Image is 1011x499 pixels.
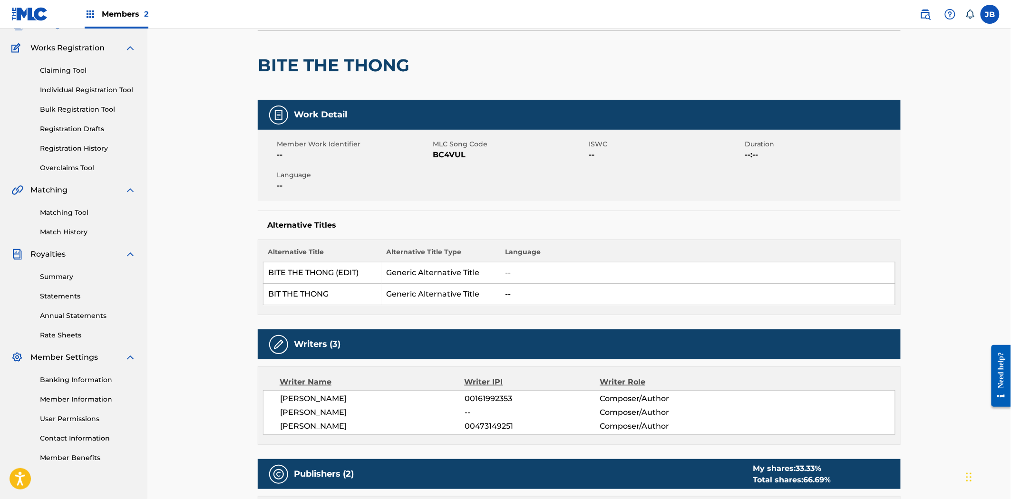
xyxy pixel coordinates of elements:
div: My shares: [753,463,831,474]
div: Help [941,5,960,24]
a: Contact Information [40,433,136,443]
div: Writer Name [280,376,465,388]
div: Writer IPI [465,376,600,388]
h5: Alternative Titles [267,221,891,230]
iframe: Resource Center [984,338,1011,414]
span: Duration [745,139,898,149]
span: MLC Song Code [433,139,586,149]
th: Alternative Title [263,247,382,262]
img: help [944,9,956,20]
iframe: Chat Widget [963,453,1011,499]
span: ISWC [589,139,742,149]
span: Composer/Author [600,393,723,404]
a: Public Search [916,5,935,24]
img: expand [125,184,136,196]
a: Matching Tool [40,208,136,218]
img: Top Rightsholders [85,9,96,20]
img: Matching [11,184,23,196]
span: Member Settings [30,352,98,363]
img: Publishers [273,469,284,480]
td: -- [500,284,895,305]
img: MLC Logo [11,7,48,21]
span: Composer/Author [600,421,723,432]
th: Alternative Title Type [382,247,500,262]
a: Registration History [40,144,136,154]
td: BITE THE THONG (EDIT) [263,262,382,284]
a: Overclaims Tool [40,163,136,173]
a: Banking Information [40,375,136,385]
span: Royalties [30,249,66,260]
a: Individual Registration Tool [40,85,136,95]
span: 66.69 % [803,475,831,484]
img: expand [125,352,136,363]
h2: BITE THE THONG [258,55,414,76]
span: Matching [30,184,68,196]
a: Annual Statements [40,311,136,321]
span: -- [465,407,600,418]
h5: Writers (3) [294,339,340,350]
a: Summary [40,272,136,282]
td: Generic Alternative Title [382,262,500,284]
a: Rate Sheets [40,330,136,340]
img: Work Detail [273,109,284,121]
h5: Work Detail [294,109,347,120]
th: Language [500,247,895,262]
td: BIT THE THONG [263,284,382,305]
img: expand [125,42,136,54]
img: search [920,9,931,20]
td: -- [500,262,895,284]
img: Royalties [11,249,23,260]
a: Bulk Registration Tool [40,105,136,115]
span: 2 [144,10,148,19]
span: 00161992353 [465,393,600,404]
a: Registration Drafts [40,124,136,134]
span: -- [589,149,742,161]
h5: Publishers (2) [294,469,354,480]
img: Works Registration [11,42,24,54]
span: [PERSON_NAME] [280,421,465,432]
span: -- [277,180,430,192]
div: Total shares: [753,474,831,486]
span: Member Work Identifier [277,139,430,149]
a: Member Information [40,394,136,404]
img: Writers [273,339,284,350]
a: User Permissions [40,414,136,424]
span: -- [277,149,430,161]
div: User Menu [981,5,1000,24]
a: Match History [40,227,136,237]
span: Works Registration [30,42,105,54]
img: Member Settings [11,352,23,363]
span: 33.33 % [796,464,821,473]
div: Notifications [965,10,975,19]
img: expand [125,249,136,260]
a: Member Benefits [40,453,136,463]
span: Language [277,170,430,180]
span: 00473149251 [465,421,600,432]
a: Statements [40,291,136,301]
span: Composer/Author [600,407,723,418]
span: [PERSON_NAME] [280,407,465,418]
div: Writer Role [600,376,723,388]
td: Generic Alternative Title [382,284,500,305]
span: --:-- [745,149,898,161]
span: [PERSON_NAME] [280,393,465,404]
div: Drag [966,463,972,491]
a: Claiming Tool [40,66,136,76]
span: Members [102,9,148,19]
span: BC4VUL [433,149,586,161]
a: CatalogCatalog [11,19,60,31]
